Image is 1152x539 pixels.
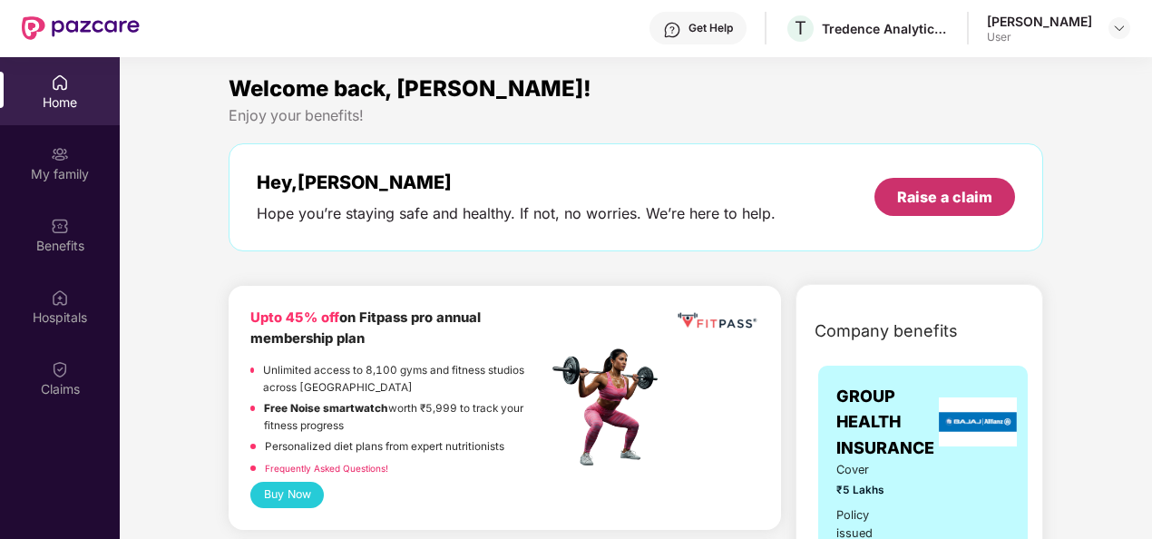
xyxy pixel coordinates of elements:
[51,217,69,235] img: svg+xml;base64,PHN2ZyBpZD0iQmVuZWZpdHMiIHhtbG5zPSJodHRwOi8vd3d3LnczLm9yZy8yMDAwL3N2ZyIgd2lkdGg9Ij...
[822,20,949,37] div: Tredence Analytics Solutions Private Limited
[675,308,760,334] img: fppp.png
[51,289,69,307] img: svg+xml;base64,PHN2ZyBpZD0iSG9zcGl0YWxzIiB4bWxucz0iaHR0cDovL3d3dy53My5vcmcvMjAwMC9zdmciIHdpZHRoPS...
[257,171,776,193] div: Hey, [PERSON_NAME]
[663,21,681,39] img: svg+xml;base64,PHN2ZyBpZD0iSGVscC0zMngzMiIgeG1sbnM9Imh0dHA6Ly93d3cudzMub3JnLzIwMDAvc3ZnIiB3aWR0aD...
[897,187,992,207] div: Raise a claim
[688,21,733,35] div: Get Help
[547,344,674,471] img: fpp.png
[22,16,140,40] img: New Pazcare Logo
[250,309,339,326] b: Upto 45% off
[836,384,934,461] span: GROUP HEALTH INSURANCE
[836,461,906,479] span: Cover
[229,106,1043,125] div: Enjoy your benefits!
[257,204,776,223] div: Hope you’re staying safe and healthy. If not, no worries. We’re here to help.
[939,397,1017,446] img: insurerLogo
[265,463,388,474] a: Frequently Asked Questions!
[51,360,69,378] img: svg+xml;base64,PHN2ZyBpZD0iQ2xhaW0iIHhtbG5zPSJodHRwOi8vd3d3LnczLm9yZy8yMDAwL3N2ZyIgd2lkdGg9IjIwIi...
[250,309,481,347] b: on Fitpass pro annual membership plan
[987,13,1092,30] div: [PERSON_NAME]
[250,482,324,508] button: Buy Now
[264,402,388,415] strong: Free Noise smartwatch
[51,145,69,163] img: svg+xml;base64,PHN2ZyB3aWR0aD0iMjAiIGhlaWdodD0iMjAiIHZpZXdCb3g9IjAgMCAyMCAyMCIgZmlsbD0ibm9uZSIgeG...
[815,318,958,344] span: Company benefits
[836,482,906,499] span: ₹5 Lakhs
[265,438,504,456] p: Personalized diet plans from expert nutritionists
[51,73,69,92] img: svg+xml;base64,PHN2ZyBpZD0iSG9tZSIgeG1sbnM9Imh0dHA6Ly93d3cudzMub3JnLzIwMDAvc3ZnIiB3aWR0aD0iMjAiIG...
[229,75,591,102] span: Welcome back, [PERSON_NAME]!
[263,362,547,396] p: Unlimited access to 8,100 gyms and fitness studios across [GEOGRAPHIC_DATA]
[264,400,547,434] p: worth ₹5,999 to track your fitness progress
[987,30,1092,44] div: User
[795,17,806,39] span: T
[1112,21,1127,35] img: svg+xml;base64,PHN2ZyBpZD0iRHJvcGRvd24tMzJ4MzIiIHhtbG5zPSJodHRwOi8vd3d3LnczLm9yZy8yMDAwL3N2ZyIgd2...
